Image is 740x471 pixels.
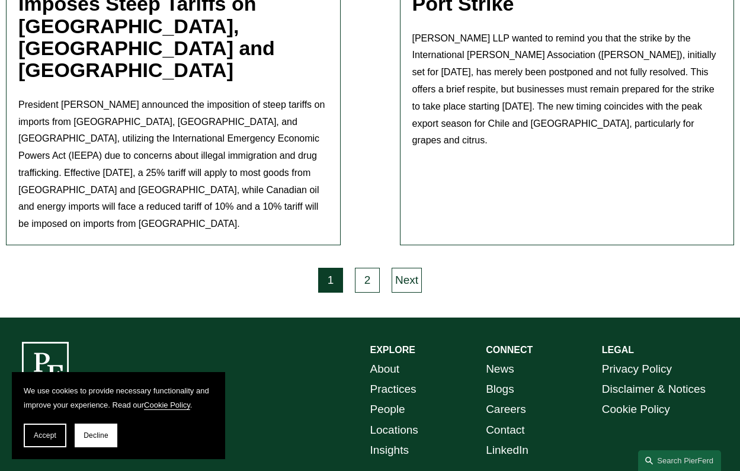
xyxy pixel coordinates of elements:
[34,431,56,440] span: Accept
[18,97,328,233] p: President [PERSON_NAME] announced the imposition of steep tariffs on imports from [GEOGRAPHIC_DAT...
[370,359,400,379] a: About
[370,379,417,399] a: Practices
[370,399,405,419] a: People
[12,372,225,459] section: Cookie banner
[24,384,213,412] p: We use cookies to provide necessary functionality and improve your experience. Read our .
[24,424,66,447] button: Accept
[638,450,721,471] a: Search this site
[486,440,528,460] a: LinkedIn
[75,424,117,447] button: Decline
[370,440,409,460] a: Insights
[392,268,422,293] a: Next
[602,399,670,419] a: Cookie Policy
[355,268,380,293] a: 2
[412,30,722,150] p: [PERSON_NAME] LLP wanted to remind you that the strike by the International [PERSON_NAME] Associa...
[318,268,343,293] a: 1
[486,345,533,355] strong: CONNECT
[486,379,514,399] a: Blogs
[602,345,634,355] strong: LEGAL
[370,345,415,355] strong: EXPLORE
[486,359,514,379] a: News
[602,379,706,399] a: Disclaimer & Notices
[486,420,524,440] a: Contact
[370,420,418,440] a: Locations
[144,400,190,409] a: Cookie Policy
[602,359,672,379] a: Privacy Policy
[84,431,108,440] span: Decline
[486,399,526,419] a: Careers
